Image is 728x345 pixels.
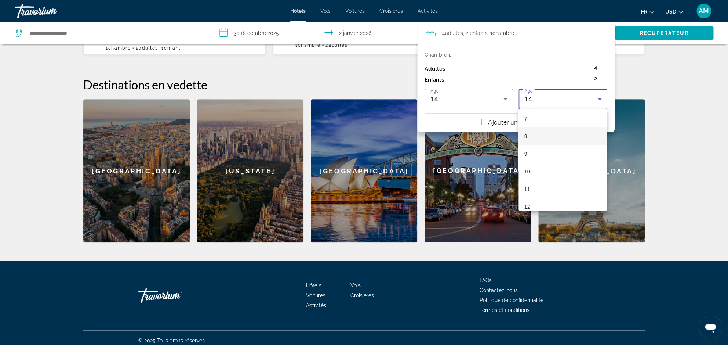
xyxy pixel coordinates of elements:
[699,316,722,339] iframe: Bouton de lancement de la fenêtre de messagerie
[524,202,530,211] span: 12
[518,198,607,216] mat-option: 12 ans
[524,114,527,123] span: 7
[524,167,530,176] span: 10
[524,185,530,194] span: 11
[518,145,607,163] mat-option: 9 ans
[518,110,607,127] mat-option: 7 ans
[524,132,527,141] span: 8
[524,150,527,158] span: 9
[518,180,607,198] mat-option: 11 ans
[518,127,607,145] mat-option: 8 ans
[518,163,607,180] mat-option: 10 ans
